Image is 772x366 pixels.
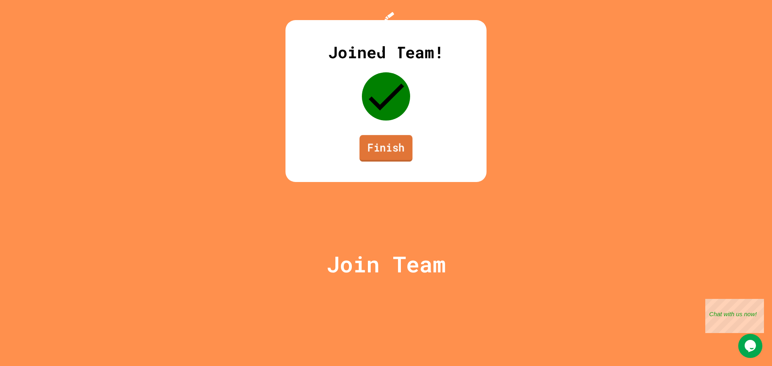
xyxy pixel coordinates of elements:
img: Logo.svg [370,12,402,53]
iframe: chat widget [738,334,764,358]
p: Join Team [326,247,446,281]
iframe: chat widget [705,299,764,333]
a: Finish [359,135,413,162]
